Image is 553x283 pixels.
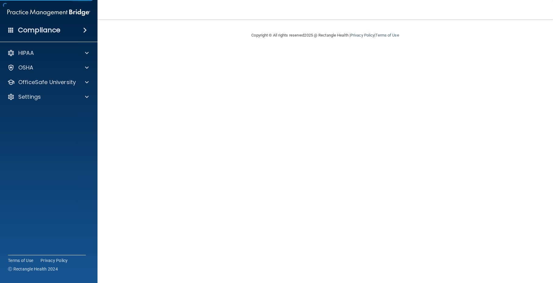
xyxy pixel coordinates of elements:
a: Terms of Use [8,257,33,264]
a: OfficeSafe University [7,79,89,86]
h4: Compliance [18,26,60,34]
div: Copyright © All rights reserved 2025 @ Rectangle Health | | [214,26,437,45]
a: OSHA [7,64,89,71]
p: OSHA [18,64,34,71]
a: Privacy Policy [41,257,68,264]
a: HIPAA [7,49,89,57]
p: Settings [18,93,41,101]
p: OfficeSafe University [18,79,76,86]
a: Settings [7,93,89,101]
a: Terms of Use [375,33,399,37]
span: Ⓒ Rectangle Health 2024 [8,266,58,272]
img: PMB logo [7,6,90,19]
p: HIPAA [18,49,34,57]
a: Privacy Policy [350,33,374,37]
